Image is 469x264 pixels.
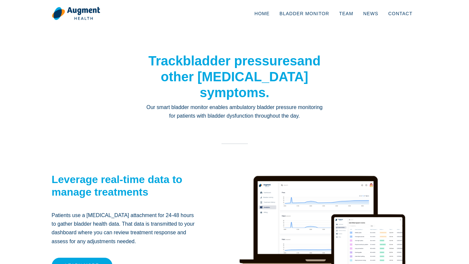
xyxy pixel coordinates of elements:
[146,53,324,100] h1: Track and other [MEDICAL_DATA] symptoms.
[183,54,297,68] strong: bladder pressures
[52,173,198,199] h2: Leverage real-time data to manage treatments
[358,3,383,24] a: News
[52,7,100,20] img: logo
[383,3,418,24] a: Contact
[275,3,334,24] a: Bladder Monitor
[52,211,198,246] p: Patients use a [MEDICAL_DATA] attachment for 24-48 hours to gather bladder health data. That data...
[334,3,358,24] a: Team
[146,103,324,121] p: Our smart bladder monitor enables ambulatory bladder pressure monitoring for patients with bladde...
[249,3,275,24] a: Home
